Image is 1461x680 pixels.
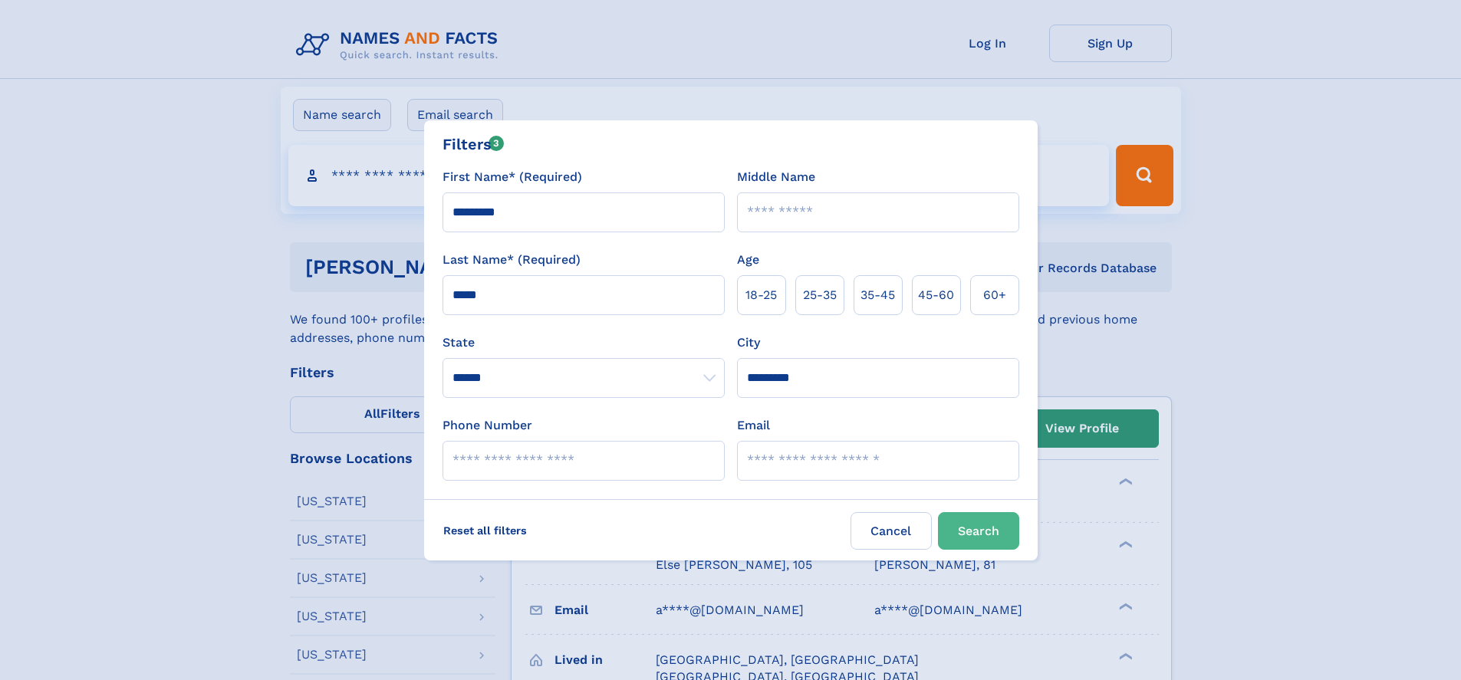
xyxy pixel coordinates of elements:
label: Last Name* (Required) [443,251,581,269]
label: Phone Number [443,416,532,435]
span: 35‑45 [860,286,895,304]
label: Age [737,251,759,269]
label: Cancel [851,512,932,550]
label: State [443,333,725,352]
label: Email [737,416,770,435]
span: 45‑60 [918,286,954,304]
span: 18‑25 [745,286,777,304]
label: Reset all filters [433,512,537,549]
span: 25‑35 [803,286,837,304]
label: City [737,333,760,352]
label: Middle Name [737,168,815,186]
label: First Name* (Required) [443,168,582,186]
span: 60+ [983,286,1006,304]
button: Search [938,512,1019,550]
div: Filters [443,133,505,156]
